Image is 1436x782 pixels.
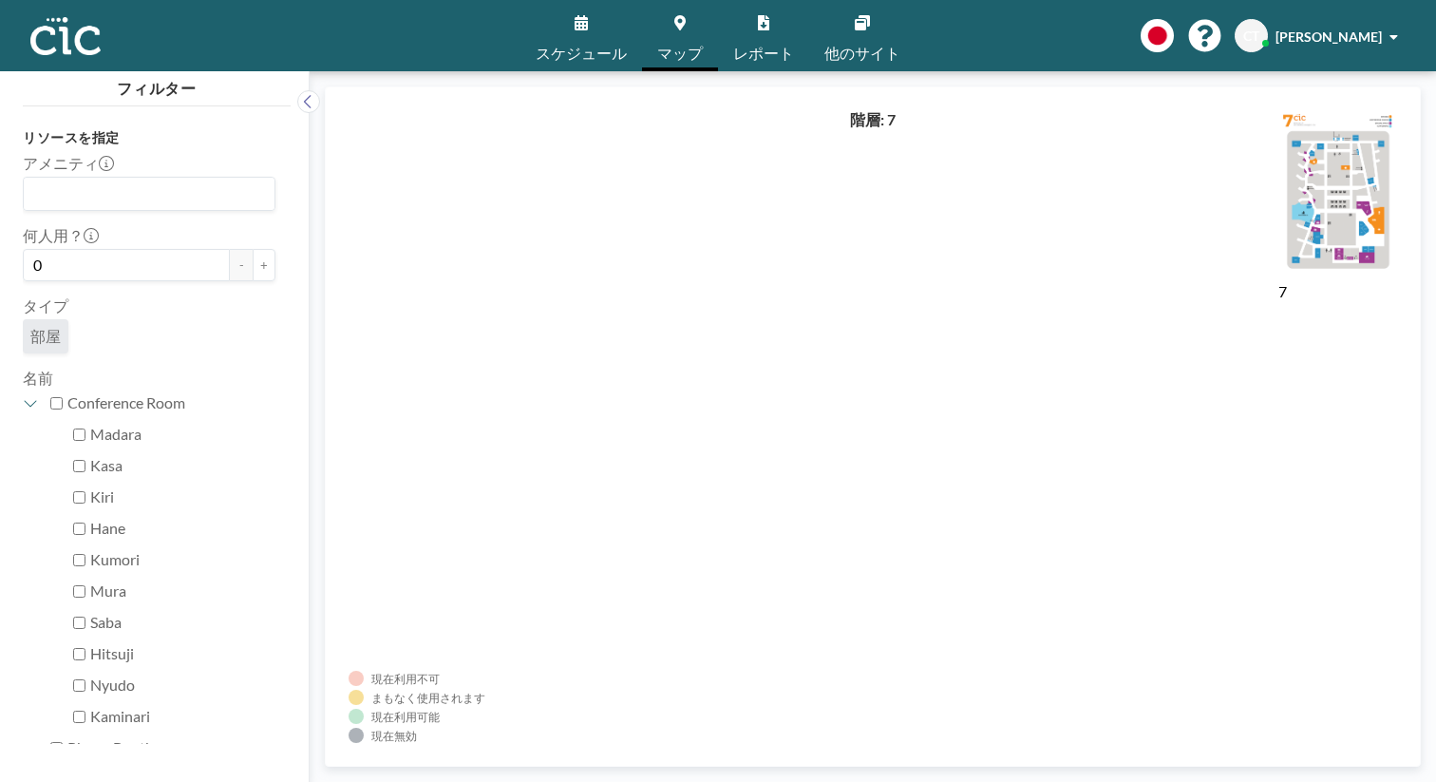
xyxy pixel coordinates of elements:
span: スケジュール [536,46,627,61]
label: Saba [90,613,275,632]
label: アメニティ [23,154,114,173]
span: CT [1243,28,1259,45]
span: レポート [733,46,794,61]
button: - [230,249,253,281]
div: 現在無効 [371,729,417,743]
label: Nyudo [90,676,275,695]
span: [PERSON_NAME] [1275,29,1382,45]
label: 名前 [23,369,53,387]
span: 他のサイト [824,46,900,61]
div: 現在利用不可 [371,672,440,686]
label: Phone Booth [67,738,275,757]
h4: フィルター [23,71,291,98]
input: Search for option [26,181,264,206]
span: 部屋 [30,327,61,346]
label: Kiri [90,487,275,506]
div: 現在利用可能 [371,710,440,724]
label: Kasa [90,456,275,475]
label: タイプ [23,296,68,315]
label: Conference Room [67,393,275,412]
div: まもなく使用されます [371,691,485,705]
label: Kaminari [90,707,275,726]
div: Search for option [24,178,274,210]
h4: 階層: 7 [850,110,896,129]
label: Hane [90,519,275,538]
button: + [253,249,275,281]
label: Hitsuji [90,644,275,663]
label: Mura [90,582,275,601]
img: e756fe08e05d43b3754d147caf3627ee.png [1278,110,1397,278]
label: 7 [1278,282,1287,300]
label: 何人用？ [23,226,99,245]
label: Madara [90,425,275,444]
label: Kumori [90,550,275,569]
h3: リソースを指定 [23,129,275,146]
span: マップ [657,46,703,61]
img: organization-logo [30,17,101,55]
